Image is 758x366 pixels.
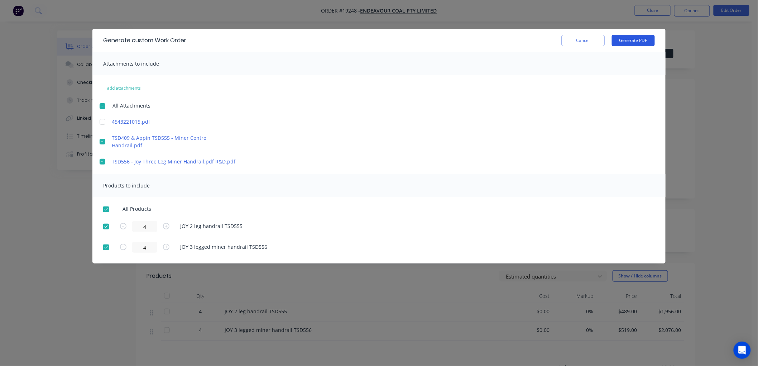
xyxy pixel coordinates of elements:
button: Cancel [562,35,605,46]
span: All Products [123,205,156,213]
span: JOY 3 legged miner handrail TSD556 [180,243,267,251]
span: JOY 2 leg handrail TSD555 [180,222,243,230]
div: Open Intercom Messenger [734,342,751,359]
button: add attachments [100,82,148,94]
a: TSD556 - Joy Three Leg Miner Handrail.pdf R&D.pdf [112,158,237,165]
button: Generate PDF [612,35,655,46]
span: Attachments to include [103,60,159,67]
span: All Attachments [112,102,150,109]
a: TSD409 & Appin TSD555 - Miner Centre Handrail.pdf [112,134,237,149]
a: 4543221015.pdf [112,118,237,125]
span: Products to include [103,182,150,189]
div: Generate custom Work Order [103,36,186,45]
